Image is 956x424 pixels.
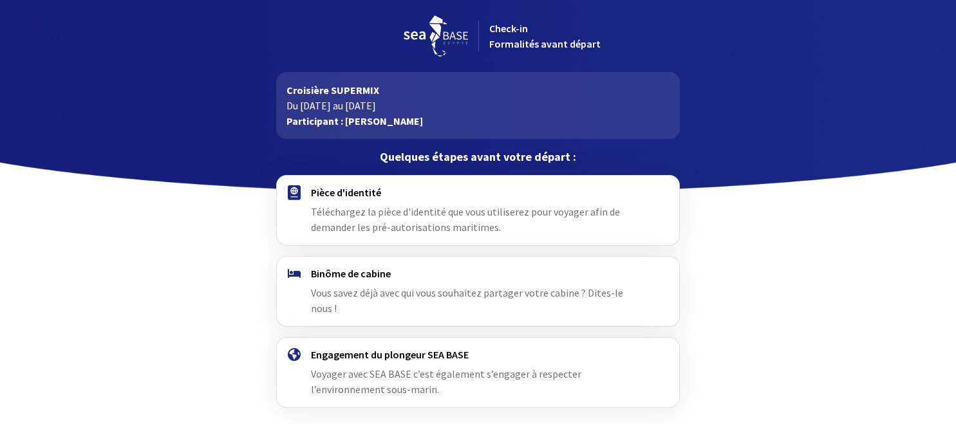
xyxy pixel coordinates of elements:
[286,113,670,129] p: Participant : [PERSON_NAME]
[311,186,645,199] h4: Pièce d'identité
[311,286,623,315] span: Vous savez déjà avec qui vous souhaitez partager votre cabine ? Dites-le nous !
[276,149,680,165] p: Quelques étapes avant votre départ :
[286,82,670,98] p: Croisière SUPERMIX
[311,348,645,361] h4: Engagement du plongeur SEA BASE
[489,22,601,50] span: Check-in Formalités avant départ
[404,15,468,57] img: logo_seabase.svg
[311,205,620,234] span: Téléchargez la pièce d'identité que vous utiliserez pour voyager afin de demander les pré-autoris...
[288,185,301,200] img: passport.svg
[311,367,581,396] span: Voyager avec SEA BASE c’est également s’engager à respecter l’environnement sous-marin.
[311,267,645,280] h4: Binôme de cabine
[288,269,301,278] img: binome.svg
[288,348,301,361] img: engagement.svg
[286,98,670,113] p: Du [DATE] au [DATE]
